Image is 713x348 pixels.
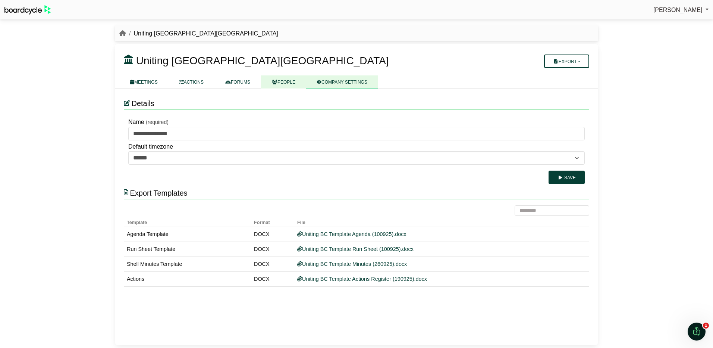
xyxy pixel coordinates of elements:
[297,261,407,267] a: Uniting BC Template Minutes (260925).docx
[136,55,389,66] span: Uniting [GEOGRAPHIC_DATA][GEOGRAPHIC_DATA]
[119,75,169,88] a: MEETINGS
[297,246,414,252] a: Uniting BC Template Run Sheet (100925).docx
[261,75,306,88] a: PEOPLE
[251,242,294,257] td: DOCX
[126,29,278,38] li: Uniting [GEOGRAPHIC_DATA][GEOGRAPHIC_DATA]
[251,257,294,271] td: DOCX
[251,227,294,242] td: DOCX
[131,99,154,108] span: Details
[703,323,709,329] span: 1
[124,257,251,271] td: Shell Minutes Template
[653,7,703,13] span: [PERSON_NAME]
[544,55,589,68] button: Export
[297,276,427,282] a: Uniting BC Template Actions Register (190925).docx
[128,142,173,152] label: Default timezone
[549,171,585,184] button: Save
[251,271,294,286] td: DOCX
[124,271,251,286] td: Actions
[294,216,577,227] th: File
[653,5,709,15] a: [PERSON_NAME]
[124,216,251,227] th: Template
[214,75,261,88] a: FORUMS
[124,227,251,242] td: Agenda Template
[119,29,278,38] nav: breadcrumb
[251,216,294,227] th: Format
[146,119,169,125] small: (required)
[306,75,378,88] a: COMPANY SETTINGS
[130,189,187,197] span: Export Templates
[688,323,706,341] iframe: Intercom live chat
[128,117,144,127] label: Name
[4,5,51,15] img: BoardcycleBlackGreen-aaafeed430059cb809a45853b8cf6d952af9d84e6e89e1f1685b34bfd5cb7d64.svg
[124,242,251,257] td: Run Sheet Template
[169,75,214,88] a: ACTIONS
[297,231,406,237] a: Uniting BC Template Agenda (100925).docx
